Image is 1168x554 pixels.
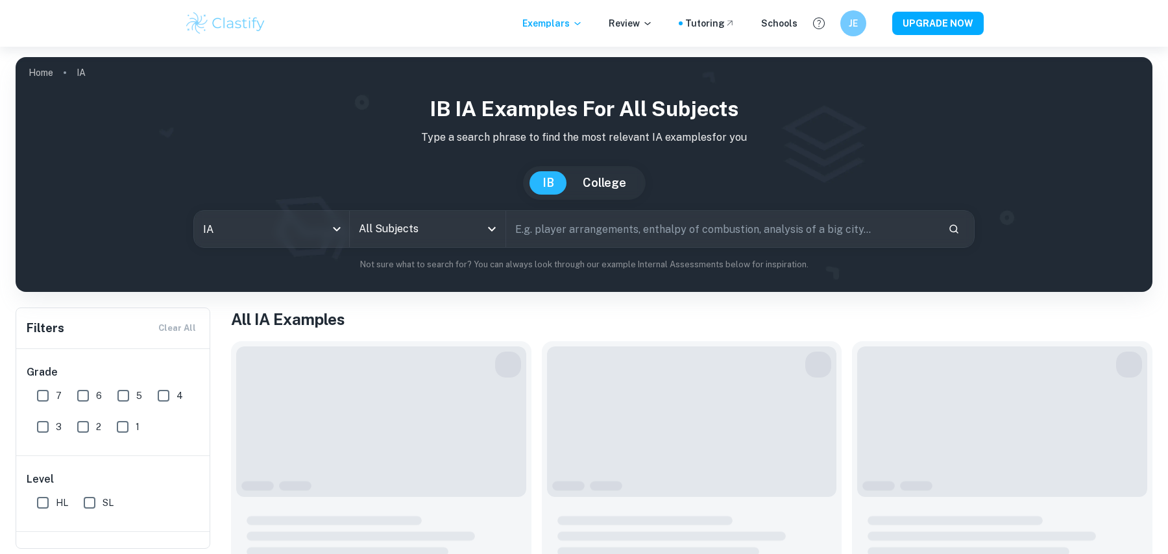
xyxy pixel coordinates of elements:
button: Search [943,218,965,240]
button: IB [529,171,567,195]
span: SL [103,496,114,510]
span: HL [56,496,68,510]
button: UPGRADE NOW [892,12,984,35]
span: 3 [56,420,62,434]
p: Review [609,16,653,30]
h6: Filters [27,319,64,337]
img: profile cover [16,57,1152,292]
h6: Level [27,472,201,487]
a: Tutoring [685,16,735,30]
span: 2 [96,420,101,434]
div: IA [194,211,349,247]
button: JE [840,10,866,36]
a: Schools [761,16,797,30]
p: Type a search phrase to find the most relevant IA examples for you [26,130,1142,145]
span: 1 [136,420,140,434]
span: 5 [136,389,142,403]
button: Help and Feedback [808,12,830,34]
span: 7 [56,389,62,403]
button: Open [483,220,501,238]
h1: IB IA examples for all subjects [26,93,1142,125]
img: Clastify logo [184,10,267,36]
h1: All IA Examples [231,307,1152,331]
button: College [570,171,639,195]
h6: JE [846,16,861,30]
span: 6 [96,389,102,403]
a: Home [29,64,53,82]
p: Exemplars [522,16,583,30]
h6: Grade [27,365,201,380]
span: 4 [176,389,183,403]
p: Not sure what to search for? You can always look through our example Internal Assessments below f... [26,258,1142,271]
input: E.g. player arrangements, enthalpy of combustion, analysis of a big city... [506,211,938,247]
p: IA [77,66,86,80]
